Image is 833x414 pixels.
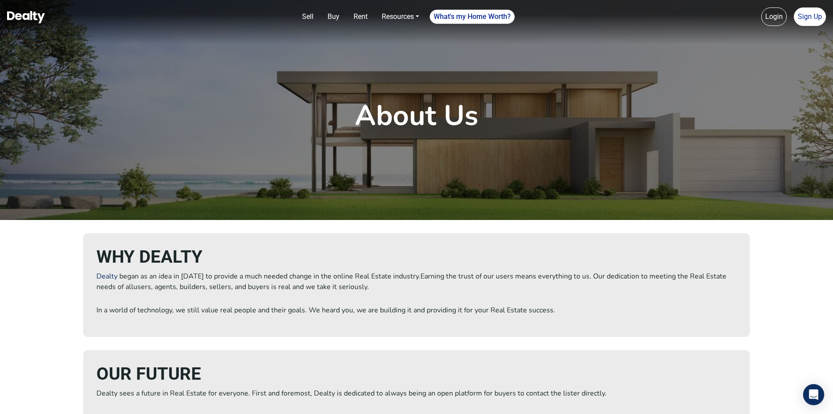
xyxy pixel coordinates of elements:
h2: OUR FUTURE [96,363,737,385]
a: Sign Up [794,7,826,26]
a: Login [761,7,787,26]
iframe: BigID CMP Widget [4,388,31,414]
img: Dealty - Buy, Sell & Rent Homes [7,11,45,23]
div: Open Intercom Messenger [803,384,824,405]
p: Dealty sees a future in Real Estate for everyone. First and foremost, Dealty is dedicated to alwa... [96,388,737,399]
p: In a world of technology, we still value real people and their goals. We heard you, we are buildi... [96,305,737,315]
a: Resources [378,8,423,26]
a: Rent [350,8,371,26]
a: Dealty [96,271,119,281]
p: began as an idea in [DATE] to provide a much needed change in the online Real Estate industry. Ea... [96,271,737,292]
a: Sell [299,8,317,26]
h2: WHY DEALTY [96,246,737,267]
a: What's my Home Worth? [430,10,515,24]
a: Buy [324,8,343,26]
